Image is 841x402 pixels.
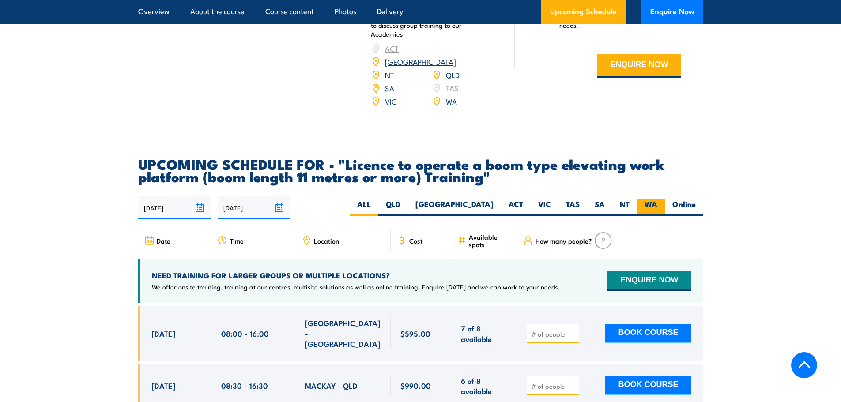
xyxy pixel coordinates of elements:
span: Time [230,237,244,244]
span: 08:00 - 16:00 [221,328,269,338]
label: ACT [501,199,531,216]
span: [DATE] [152,380,175,391]
span: MACKAY - QLD [305,380,358,391]
label: Online [665,199,703,216]
button: BOOK COURSE [605,376,691,395]
button: ENQUIRE NOW [607,271,691,291]
button: ENQUIRE NOW [597,54,681,78]
input: # of people [532,330,576,338]
h2: UPCOMING SCHEDULE FOR - "Licence to operate a boom type elevating work platform (boom length 11 m... [138,158,703,182]
span: Date [157,237,170,244]
span: How many people? [536,237,592,244]
span: 08:30 - 16:30 [221,380,268,391]
input: To date [218,196,290,219]
label: WA [637,199,665,216]
button: BOOK COURSE [605,324,691,343]
label: NT [612,199,637,216]
span: [GEOGRAPHIC_DATA] - [GEOGRAPHIC_DATA] [305,318,381,349]
label: ALL [350,199,378,216]
a: SA [385,83,394,93]
span: Cost [409,237,422,244]
h4: NEED TRAINING FOR LARGER GROUPS OR MULTIPLE LOCATIONS? [152,271,560,280]
p: We offer onsite training, training at our centres, multisite solutions as well as online training... [152,282,560,291]
span: [DATE] [152,328,175,338]
label: [GEOGRAPHIC_DATA] [408,199,501,216]
label: TAS [558,199,587,216]
span: $595.00 [400,328,430,338]
input: From date [138,196,211,219]
p: Book your training now or enquire [DATE] to discuss group training to our Academies [371,12,493,38]
label: QLD [378,199,408,216]
span: Location [314,237,339,244]
span: 7 of 8 available [461,323,507,344]
input: # of people [532,382,576,391]
a: NT [385,69,394,80]
span: Available spots [469,233,511,248]
span: 6 of 8 available [461,376,507,396]
label: SA [587,199,612,216]
a: WA [446,96,457,106]
a: [GEOGRAPHIC_DATA] [385,56,456,67]
label: VIC [531,199,558,216]
span: $990.00 [400,380,431,391]
a: VIC [385,96,396,106]
a: QLD [446,69,460,80]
